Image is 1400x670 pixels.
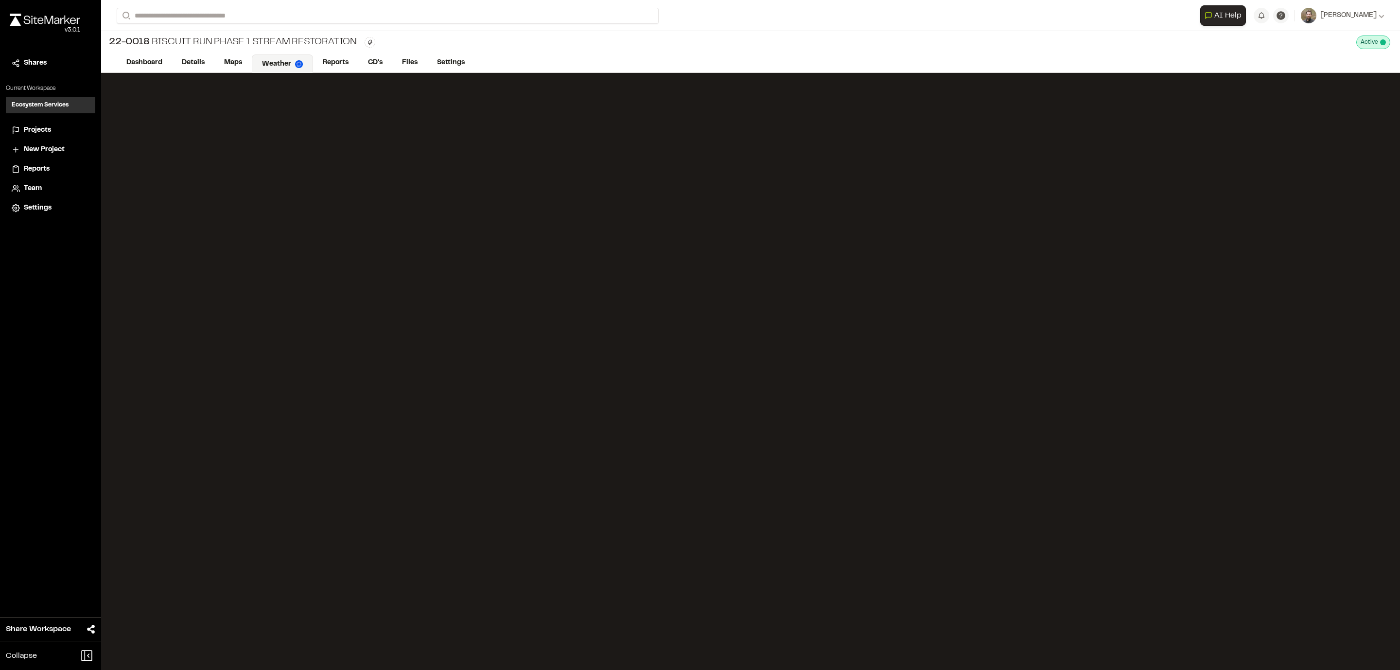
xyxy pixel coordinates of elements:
a: Details [172,53,214,72]
span: Team [24,183,42,194]
div: This project is active and counting against your active project count. [1356,35,1390,49]
a: Maps [214,53,252,72]
a: Shares [12,58,89,69]
a: Files [392,53,427,72]
img: precipai.png [295,60,303,68]
p: Current Workspace [6,84,95,93]
span: Active [1361,38,1378,47]
span: Reports [24,164,50,175]
a: Weather [252,54,313,73]
span: Shares [24,58,47,69]
h3: Ecosystem Services [12,101,69,109]
span: 22-0018 [109,35,150,50]
a: Reports [313,53,358,72]
span: Share Workspace [6,623,71,635]
div: Open AI Assistant [1200,5,1250,26]
div: Biscuit Run Phase 1 Stream Restoration [109,35,357,50]
a: Reports [12,164,89,175]
span: Collapse [6,650,37,662]
span: Projects [24,125,51,136]
a: Dashboard [117,53,172,72]
a: Projects [12,125,89,136]
a: Settings [427,53,474,72]
button: [PERSON_NAME] [1301,8,1384,23]
span: [PERSON_NAME] [1320,10,1377,21]
button: Open AI Assistant [1200,5,1246,26]
a: Settings [12,203,89,213]
img: rebrand.png [10,14,80,26]
span: New Project [24,144,65,155]
a: Team [12,183,89,194]
div: Oh geez...please don't... [10,26,80,35]
img: User [1301,8,1316,23]
span: AI Help [1214,10,1242,21]
button: Edit Tags [365,37,375,48]
span: Settings [24,203,52,213]
a: CD's [358,53,392,72]
span: This project is active and counting against your active project count. [1380,39,1386,45]
button: Search [117,8,134,24]
a: New Project [12,144,89,155]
